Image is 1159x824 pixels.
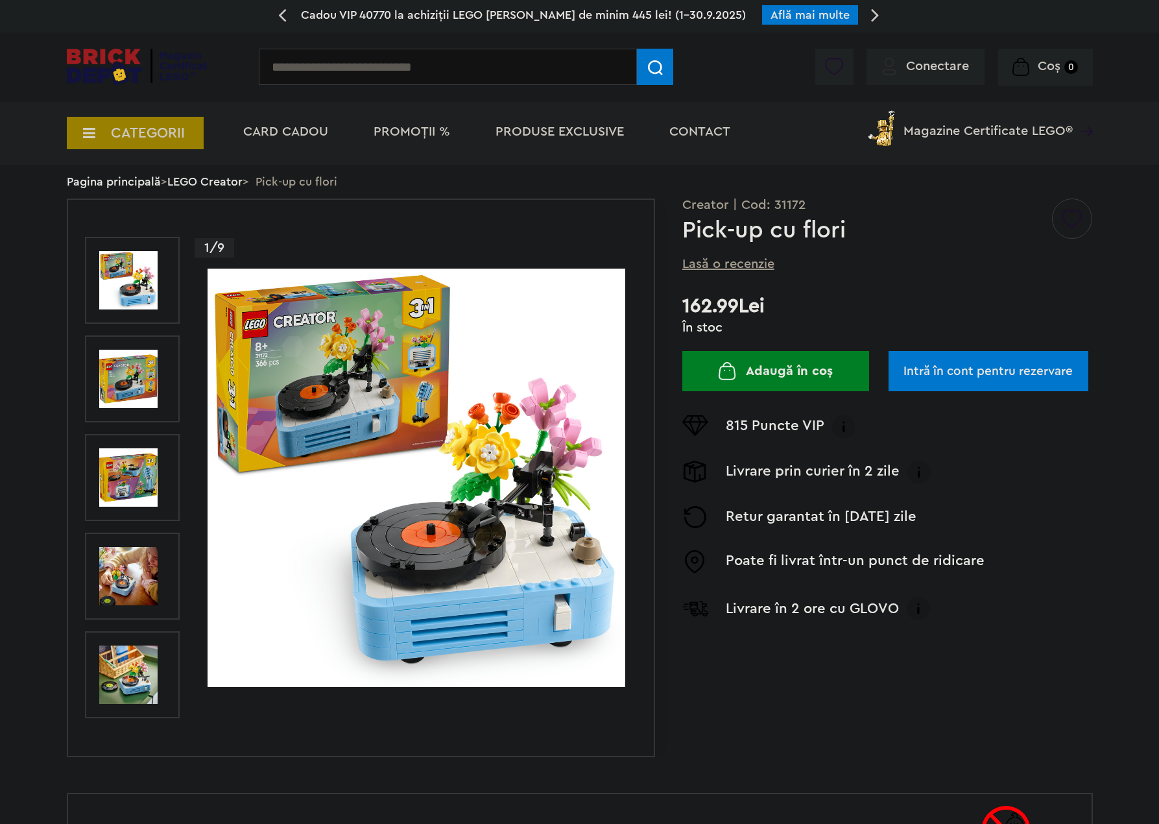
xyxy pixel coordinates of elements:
[127,730,137,736] a: Next
[726,461,900,484] p: Livrare prin curier în 2 zile
[1073,108,1093,121] a: Magazine Certificate LEGO®
[99,251,158,309] img: Pick-up cu flori
[99,646,158,704] img: LEGO Creator Pick-up cu flori
[906,461,932,484] img: Info livrare prin curier
[682,600,708,616] img: Livrare Glovo
[903,108,1073,138] span: Magazine Certificate LEGO®
[195,238,234,258] p: 1/9
[99,448,158,507] img: Pick-up cu flori LEGO 31172
[127,224,137,230] a: Prev
[243,125,328,138] a: Card Cadou
[167,176,243,188] a: LEGO Creator
[771,9,850,21] a: Află mai multe
[111,126,185,140] span: CATEGORII
[726,415,824,439] p: 815 Puncte VIP
[882,60,969,73] a: Conectare
[67,176,161,188] a: Pagina principală
[67,165,1093,199] div: > > Pick-up cu flori
[682,550,708,574] img: Easybox
[1064,60,1078,74] small: 0
[682,255,774,273] span: Lasă o recenzie
[496,125,624,138] a: Produse exclusive
[682,295,1093,318] h2: 162.99Lei
[682,219,1051,242] h1: Pick-up cu flori
[682,461,708,483] img: Livrare
[682,415,708,436] img: Puncte VIP
[208,269,625,686] img: Pick-up cu flori
[682,321,1093,334] div: În stoc
[301,9,746,21] span: Cadou VIP 40770 la achiziții LEGO [PERSON_NAME] de minim 445 lei! (1-30.9.2025)
[1038,60,1060,73] span: Coș
[906,60,969,73] span: Conectare
[682,351,869,391] button: Adaugă în coș
[889,351,1088,391] a: Intră în cont pentru rezervare
[726,598,899,619] p: Livrare în 2 ore cu GLOVO
[682,506,708,528] img: Returnare
[726,550,985,574] p: Poate fi livrat într-un punct de ridicare
[374,125,450,138] a: PROMOȚII %
[669,125,730,138] a: Contact
[682,199,1093,212] p: Creator | Cod: 31172
[905,596,931,622] img: Info livrare cu GLOVO
[99,547,158,605] img: Seturi Lego Pick-up cu flori
[99,350,158,408] img: Pick-up cu flori
[831,415,857,439] img: Info VIP
[726,506,916,528] p: Retur garantat în [DATE] zile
